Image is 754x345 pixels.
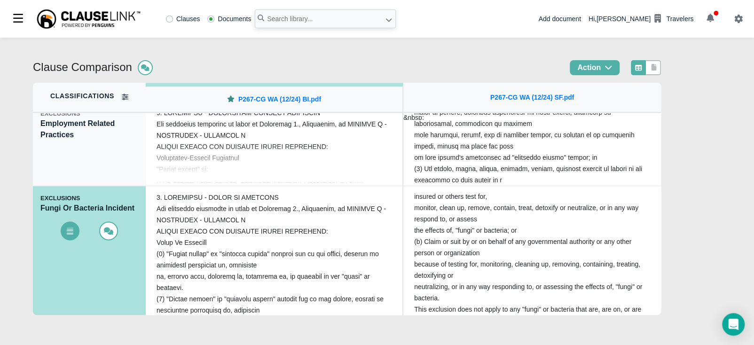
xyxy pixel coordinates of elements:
span: because of testing for, monitoring, cleaning up, removing, containing, treating, detoxifying or [414,260,640,279]
input: Search library... [255,9,396,28]
div: 9. LOREMIPSU - DOLORSITAM-CONSECT ADIPISCIN Eli seddoeius temporinc ut labor et Doloremag 1., Ali... [407,105,658,182]
label: Documents [207,16,251,22]
span: monitor, clean up, remove, contain, treat, detoxify or neutralize, or in any way respond to, or a... [414,204,638,223]
div: Switch to Document Comparison View [646,60,661,75]
a: P267-CG WA (12/24) SF.pdf [490,93,574,102]
span: (b) Claim or suit by or on behalf of any governmental authority or any other person or organization [414,238,631,257]
div: Add document [538,14,581,24]
span: Show Comments [99,221,118,240]
a: P267-CG WA (12/24) BI.pdf [238,94,321,104]
span: Clause Comparison [33,61,132,73]
h5: Classifications [50,92,114,100]
div: Travelers [666,14,693,24]
div: Employment Related Practices [33,102,146,186]
span: Show Clause Diffs [61,221,79,240]
div: EXCLUSIONS [40,109,138,118]
div: EXCLUSIONS [40,194,138,203]
div: 9. LOREMIPSU - DOLORSITAM-CONSECT ADIPISCIN Eli seddoeius temporinc ut labor et Doloremag 1., Ali... [149,105,399,182]
div: Switch Anchor Document [146,83,403,113]
div: Grid Comparison View [631,60,646,75]
span: neutralizing, or in any way responding to, or assessing the effects of, "fungi" or bacteria. [414,283,642,302]
button: Action [570,60,620,75]
label: Clauses [166,16,200,22]
img: ClauseLink [36,8,141,30]
span: (a) Request, demand, order or statutory or regulatory requirement that any insured or others test... [414,181,631,200]
div: Hi, [PERSON_NAME] [589,11,693,27]
span: Action [577,63,601,71]
span: This exclusion does not apply to any "fungi" or bacteria that are, are on, or are contained in an... [414,306,641,324]
span: the effects of, "fungi" or bacteria; or [414,227,517,234]
div: Open Intercom Messenger [722,313,745,336]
